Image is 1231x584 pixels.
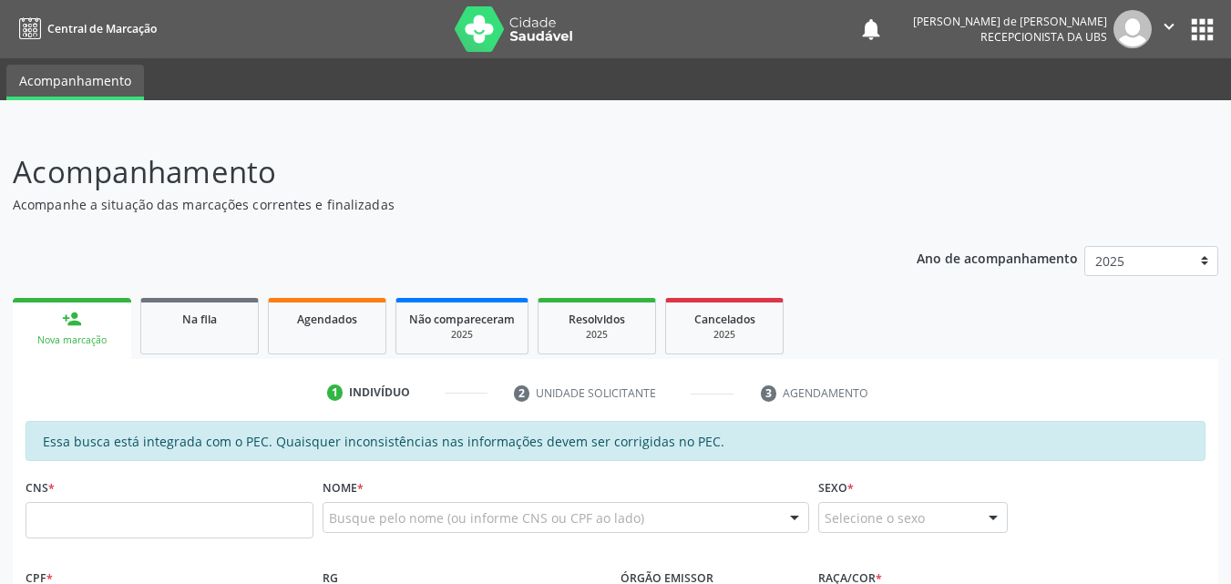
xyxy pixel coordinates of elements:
button:  [1152,10,1186,48]
a: Central de Marcação [13,14,157,44]
p: Ano de acompanhamento [917,246,1078,269]
span: Resolvidos [569,312,625,327]
span: Não compareceram [409,312,515,327]
a: Acompanhamento [6,65,144,100]
label: CNS [26,474,55,502]
span: Recepcionista da UBS [980,29,1107,45]
img: img [1113,10,1152,48]
span: Central de Marcação [47,21,157,36]
p: Acompanhe a situação das marcações correntes e finalizadas [13,195,857,214]
div: person_add [62,309,82,329]
span: Busque pelo nome (ou informe CNS ou CPF ao lado) [329,508,644,528]
button: apps [1186,14,1218,46]
div: [PERSON_NAME] de [PERSON_NAME] [913,14,1107,29]
div: 2025 [551,328,642,342]
label: Nome [323,474,364,502]
span: Na fila [182,312,217,327]
div: 2025 [679,328,770,342]
label: Sexo [818,474,854,502]
span: Cancelados [694,312,755,327]
span: Selecione o sexo [825,508,925,528]
div: Essa busca está integrada com o PEC. Quaisquer inconsistências nas informações devem ser corrigid... [26,421,1205,461]
div: Nova marcação [26,333,118,347]
div: Indivíduo [349,384,410,401]
button: notifications [858,16,884,42]
p: Acompanhamento [13,149,857,195]
div: 1 [327,384,344,401]
span: Agendados [297,312,357,327]
div: 2025 [409,328,515,342]
i:  [1159,16,1179,36]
